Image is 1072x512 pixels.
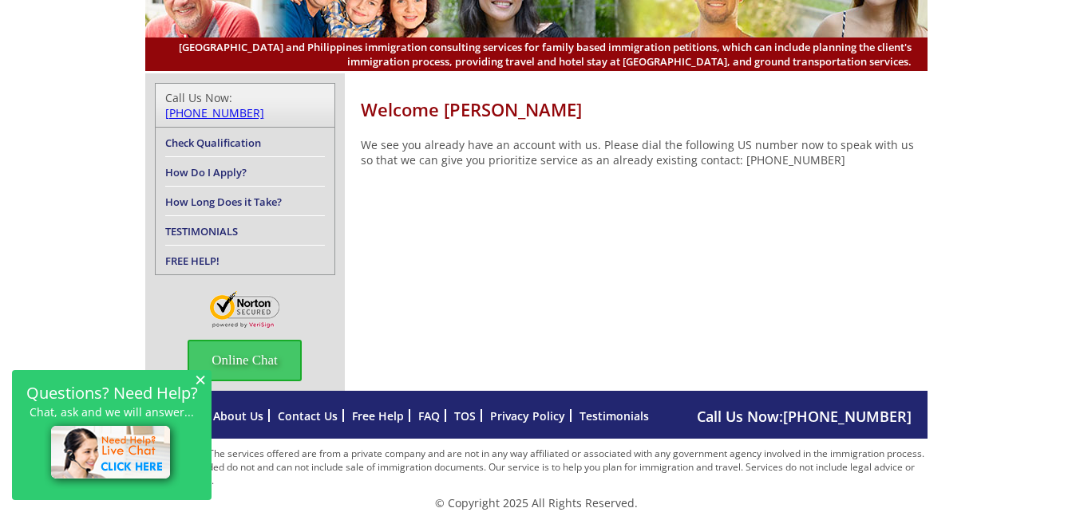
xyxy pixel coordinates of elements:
[165,165,247,179] a: How Do I Apply?
[580,408,649,423] a: Testimonials
[361,137,928,167] p: We see you already have an account with us. Please dial the following US number now to speak with...
[195,372,206,386] span: ×
[20,405,204,419] p: Chat, ask and we will answer...
[165,195,282,209] a: How Long Does it Take?
[161,40,912,69] span: [GEOGRAPHIC_DATA] and Philippines immigration consulting services for family based immigration pe...
[454,408,476,423] a: TOS
[278,408,338,423] a: Contact Us
[697,407,912,426] span: Call Us Now:
[145,495,928,510] p: © Copyright 2025 All Rights Reserved.
[490,408,565,423] a: Privacy Policy
[165,136,261,150] a: Check Qualification
[213,408,263,423] a: About Us
[165,224,238,238] a: TESTIMONIALS
[165,105,264,120] a: [PHONE_NUMBER]
[165,254,220,268] a: FREE HELP!
[165,90,325,120] div: Call Us Now:
[145,447,928,487] p: : The services offered are from a private company and are not in any way affiliated or associated...
[188,340,302,381] span: Online Chat
[361,97,928,121] h1: Welcome [PERSON_NAME]
[44,419,180,489] img: live-chat-icon.png
[352,408,404,423] a: Free Help
[783,407,912,426] a: [PHONE_NUMBER]
[418,408,440,423] a: FAQ
[20,386,204,400] h2: Questions? Need Help?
